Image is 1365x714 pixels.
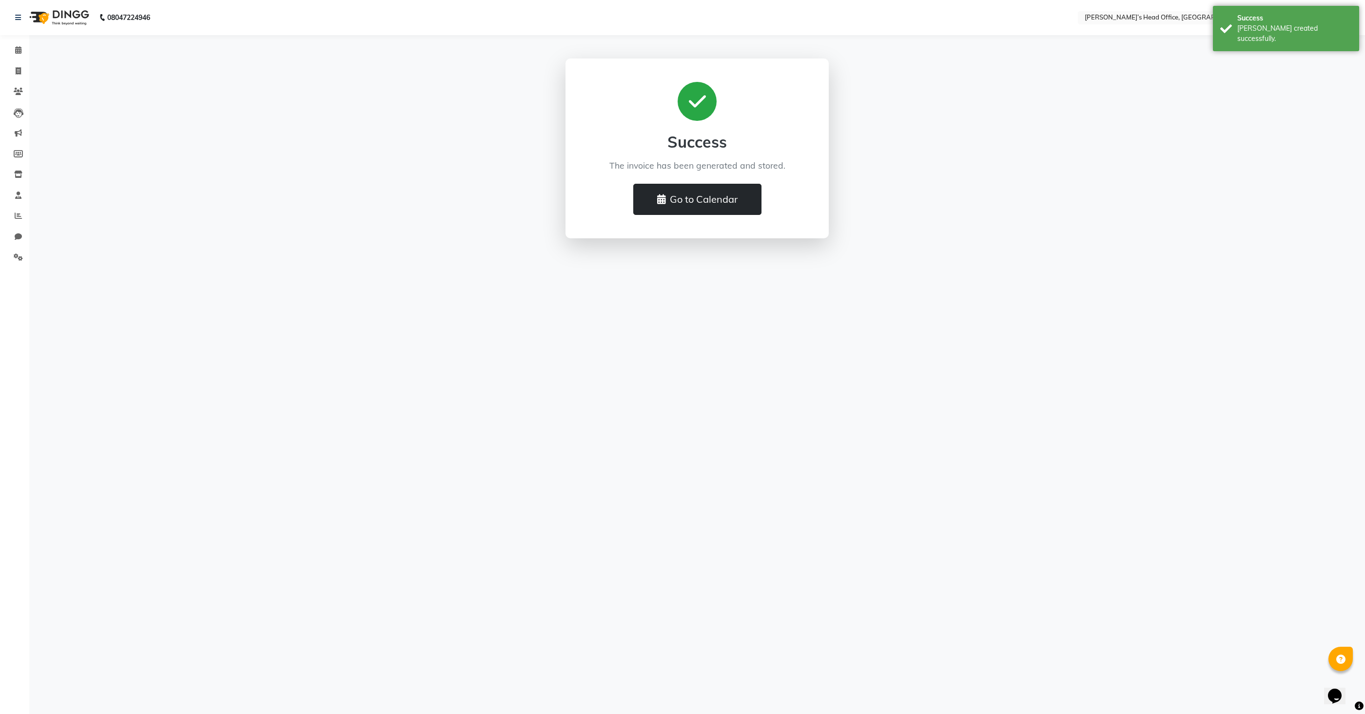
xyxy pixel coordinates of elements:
[1237,23,1352,44] div: Bill created successfully.
[633,184,761,215] button: Go to Calendar
[589,133,805,151] h2: Success
[1237,13,1352,23] div: Success
[1324,675,1355,704] iframe: chat widget
[589,159,805,172] p: The invoice has been generated and stored.
[25,4,92,31] img: logo
[107,4,150,31] b: 08047224946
